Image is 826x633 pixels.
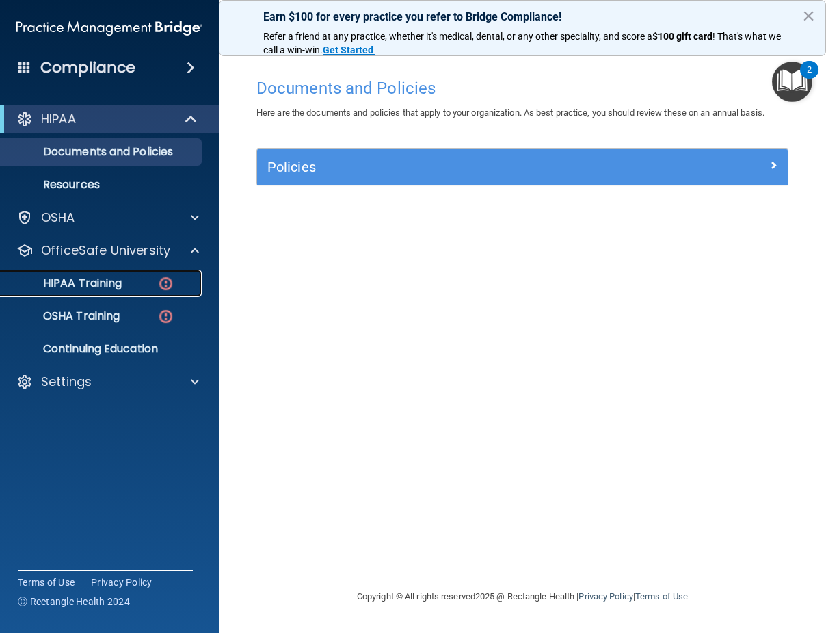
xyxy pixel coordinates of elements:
a: Terms of Use [18,576,75,589]
button: Close [802,5,815,27]
strong: $100 gift card [652,31,712,42]
p: Documents and Policies [9,145,196,159]
img: danger-circle.6113f641.png [157,308,174,325]
iframe: Drift Widget Chat Controller [589,536,810,591]
a: Policies [267,156,777,178]
div: 2 [807,70,812,88]
a: OSHA [16,209,199,226]
p: Resources [9,178,196,192]
p: HIPAA Training [9,276,122,290]
span: Ⓒ Rectangle Health 2024 [18,595,130,608]
a: OfficeSafe University [16,242,199,259]
a: HIPAA [16,111,198,127]
h5: Policies [267,159,645,175]
p: OSHA Training [9,309,120,323]
h4: Compliance [40,58,135,77]
img: PMB logo [16,14,202,42]
span: Refer a friend at any practice, whether it's medical, dental, or any other speciality, and score a [263,31,652,42]
h4: Documents and Policies [256,79,788,97]
p: OfficeSafe University [41,242,170,259]
a: Privacy Policy [91,576,152,589]
img: danger-circle.6113f641.png [157,275,174,292]
span: Here are the documents and policies that apply to your organization. As best practice, you should... [256,107,764,118]
span: ! That's what we call a win-win. [263,31,783,55]
p: Settings [41,374,92,390]
a: Terms of Use [635,591,688,602]
a: Privacy Policy [578,591,632,602]
p: HIPAA [41,111,76,127]
div: Copyright © All rights reserved 2025 @ Rectangle Health | | [273,575,772,619]
strong: Get Started [323,44,373,55]
a: Get Started [323,44,375,55]
a: Settings [16,374,199,390]
p: Continuing Education [9,342,196,356]
button: Open Resource Center, 2 new notifications [772,62,812,102]
p: Earn $100 for every practice you refer to Bridge Compliance! [263,10,782,23]
p: OSHA [41,209,75,226]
